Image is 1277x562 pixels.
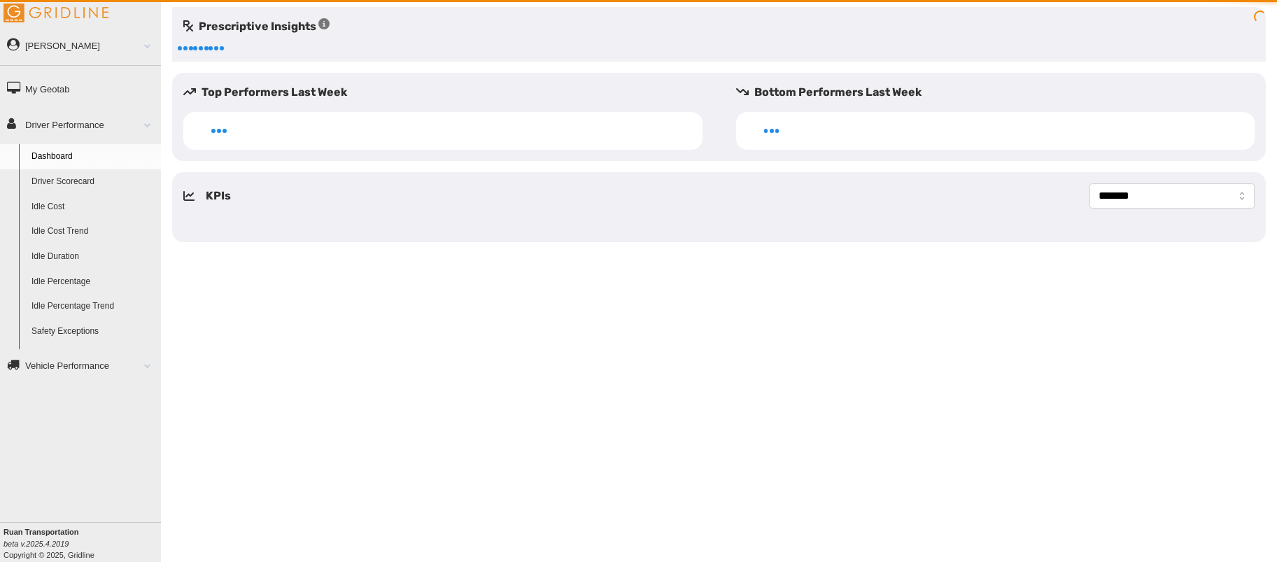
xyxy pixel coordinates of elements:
a: Idle Percentage Trend [25,294,161,319]
div: Copyright © 2025, Gridline [3,526,161,561]
a: Idle Duration [25,244,161,269]
h5: KPIs [206,188,231,204]
h5: Bottom Performers Last Week [736,84,1267,101]
a: Idle Cost Trend [25,219,161,244]
h5: Prescriptive Insights [183,18,330,35]
b: Ruan Transportation [3,528,79,536]
a: Safety Exceptions [25,319,161,344]
i: beta v.2025.4.2019 [3,540,69,548]
img: Gridline [3,3,108,22]
a: Dashboard [25,144,161,169]
a: Idle Cost [25,195,161,220]
a: Idle Percentage [25,269,161,295]
a: Driver Scorecard [25,169,161,195]
a: Safety Exception Trend [25,344,161,369]
h5: Top Performers Last Week [183,84,714,101]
